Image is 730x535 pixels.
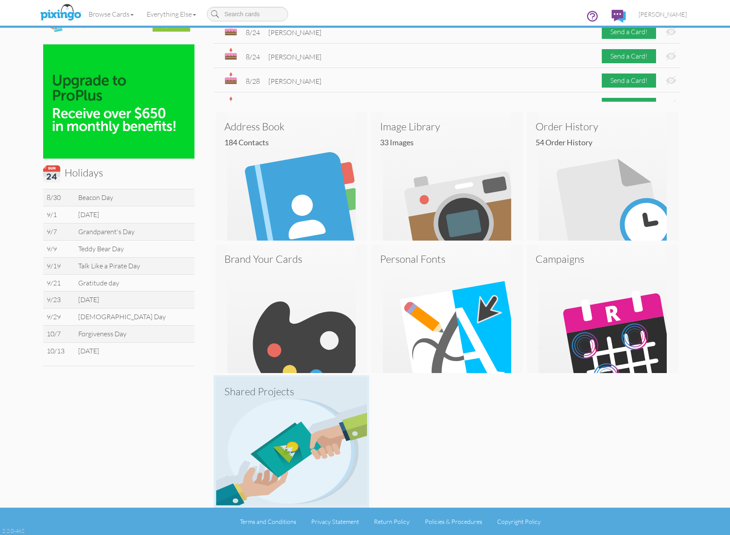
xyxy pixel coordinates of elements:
[224,48,237,60] img: bday.svg
[536,138,676,147] h4: 54 Order History
[43,189,75,206] td: 8/30
[43,342,75,359] td: 10/13
[224,97,237,109] img: bday.svg
[43,165,188,182] h3: Holidays
[602,98,656,112] div: Send a Card!
[75,240,194,257] td: Teddy Bear Day
[497,518,541,525] a: Copyright Policy
[75,206,194,223] td: [DATE]
[75,309,194,326] td: [DEMOGRAPHIC_DATA] Day
[216,245,367,373] img: brand-cards.svg
[75,274,194,291] td: Gratitude day
[425,518,482,525] a: Policies & Procedures
[666,100,676,109] img: eye-ban.svg
[224,121,359,132] h3: Address Book
[140,3,203,25] a: Everything Else
[632,3,693,25] a: [PERSON_NAME]
[75,257,194,274] td: Talk Like a Pirate Day
[268,77,321,85] span: [PERSON_NAME]
[207,7,288,21] input: Search cards
[602,49,656,63] div: Send a Card!
[43,240,75,257] td: 9/9
[43,309,75,326] td: 9/29
[666,52,676,61] img: eye-ban.svg
[43,274,75,291] td: 9/21
[2,527,24,535] div: 2.2.0-462
[246,52,260,62] div: 8/24
[75,223,194,240] td: Grandparent's Day
[75,342,194,359] td: [DATE]
[43,291,75,309] td: 9/23
[374,518,409,525] a: Return Policy
[240,518,296,525] a: Terms and Conditions
[536,253,670,265] h3: Campaigns
[216,377,367,506] img: shared-projects.png
[75,189,194,206] td: Beacon Day
[38,2,83,24] img: pixingo logo
[43,44,194,159] img: upgrade_proPlus-100.jpg
[639,11,687,18] span: [PERSON_NAME]
[224,253,359,265] h3: Brand Your Cards
[380,121,514,132] h3: Image Library
[371,112,523,241] img: image-library.svg
[43,206,75,223] td: 9/1
[602,73,656,88] div: Send a Card!
[43,223,75,240] td: 9/7
[527,112,678,241] img: order-history.svg
[666,76,676,85] img: eye-ban.svg
[380,253,514,265] h3: Personal Fonts
[268,53,321,61] span: [PERSON_NAME]
[43,257,75,274] td: 9/19
[246,101,260,111] div: 8/30
[371,245,523,373] img: personal-font.svg
[268,101,321,110] span: [PERSON_NAME]
[380,138,521,147] h4: 33 images
[612,10,626,23] img: comments.svg
[216,112,367,241] img: address-book.svg
[536,121,670,132] h3: Order History
[82,3,140,25] a: Browse Cards
[224,386,359,397] h3: Shared Projects
[246,76,260,86] div: 8/28
[224,72,237,84] img: bday.svg
[527,245,678,373] img: ripll_dashboard.svg
[75,326,194,343] td: Forgiveness Day
[224,138,365,147] h4: 184 Contacts
[43,326,75,343] td: 10/7
[43,165,60,182] img: calendar.svg
[311,518,359,525] a: Privacy Statement
[75,291,194,309] td: [DATE]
